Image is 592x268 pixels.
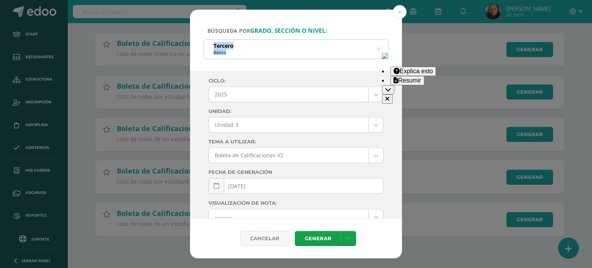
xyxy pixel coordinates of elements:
button: Resumir [390,76,424,85]
input: ej. Primero primaria, etc. [204,40,388,59]
a: Generar [295,231,341,246]
a: --------- [209,209,383,224]
a: Unidad 3 [209,118,383,132]
button: Explica esto [390,67,436,76]
label: Unidad: [209,108,383,114]
label: Visualización de nota: [209,200,383,206]
div: Cancelar [240,231,289,246]
label: Tema a Utilizar: [209,139,383,145]
div: Tercero [214,42,234,49]
button: Close (Esc) [393,5,407,19]
span: --------- [215,209,363,224]
a: 2025 [209,87,383,102]
span: Boleta de Calificaciones V2 [215,148,363,163]
span: 2025 [215,87,363,102]
input: Fecha de generación [209,179,383,194]
strong: grado, sección o nivel: [250,27,327,35]
a: Boleta de Calificaciones V2 [209,148,383,163]
div: Básico [214,49,234,55]
span: Explica esto [400,68,433,74]
label: Fecha de generación [209,169,383,175]
span: Resumir [398,77,421,84]
label: Ciclo: [209,78,383,84]
span: Búsqueda por [207,27,327,34]
span: Unidad 3 [215,118,363,132]
img: logo.svg [382,53,388,59]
